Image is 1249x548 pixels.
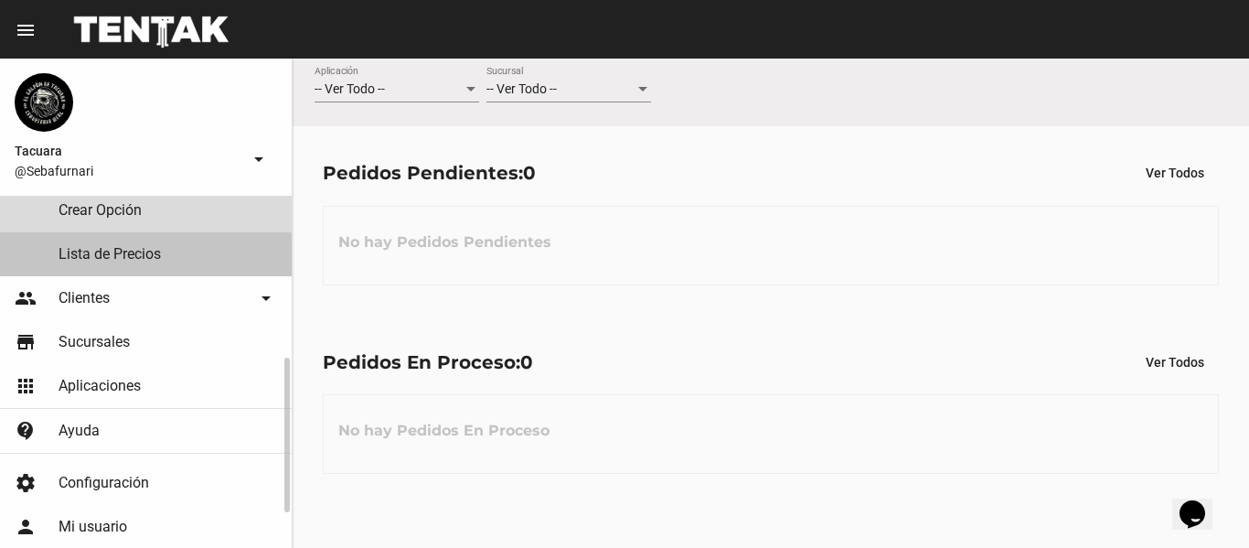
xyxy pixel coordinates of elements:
[15,516,37,538] mat-icon: person
[15,420,37,442] mat-icon: contact_support
[59,333,130,351] span: Sucursales
[248,148,270,170] mat-icon: arrow_drop_down
[520,351,533,373] span: 0
[324,403,564,458] h3: No hay Pedidos En Proceso
[15,287,37,309] mat-icon: people
[59,422,100,440] span: Ayuda
[1131,156,1219,189] button: Ver Todos
[523,162,536,184] span: 0
[323,158,536,188] div: Pedidos Pendientes:
[15,472,37,494] mat-icon: settings
[15,19,37,41] mat-icon: menu
[1131,346,1219,379] button: Ver Todos
[315,81,385,96] span: -- Ver Todo --
[486,81,557,96] span: -- Ver Todo --
[15,140,240,162] span: Tacuara
[255,287,277,309] mat-icon: arrow_drop_down
[323,348,533,377] div: Pedidos En Proceso:
[59,377,141,395] span: Aplicaciones
[15,331,37,353] mat-icon: store
[15,73,73,132] img: 0ba25f40-994f-44c9-9804-907548b4f6e7.png
[1146,355,1204,370] span: Ver Todos
[59,289,110,307] span: Clientes
[324,215,566,270] h3: No hay Pedidos Pendientes
[1146,166,1204,180] span: Ver Todos
[15,375,37,397] mat-icon: apps
[15,162,240,180] span: @Sebafurnari
[59,518,127,536] span: Mi usuario
[59,474,149,492] span: Configuración
[1172,475,1231,530] iframe: chat widget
